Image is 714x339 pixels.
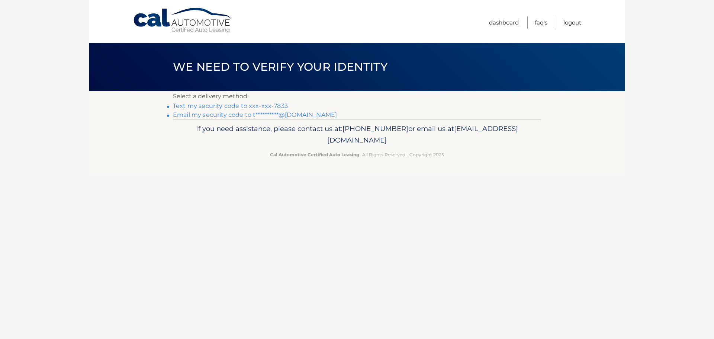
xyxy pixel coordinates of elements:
a: Email my security code to t**********@[DOMAIN_NAME] [173,111,337,118]
p: If you need assistance, please contact us at: or email us at [178,123,536,147]
a: FAQ's [535,16,547,29]
a: Dashboard [489,16,519,29]
p: - All Rights Reserved - Copyright 2025 [178,151,536,159]
span: [PHONE_NUMBER] [342,124,408,133]
span: We need to verify your identity [173,60,387,74]
a: Logout [563,16,581,29]
strong: Cal Automotive Certified Auto Leasing [270,152,359,157]
a: Text my security code to xxx-xxx-7833 [173,102,288,109]
p: Select a delivery method: [173,91,541,102]
a: Cal Automotive [133,7,233,34]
